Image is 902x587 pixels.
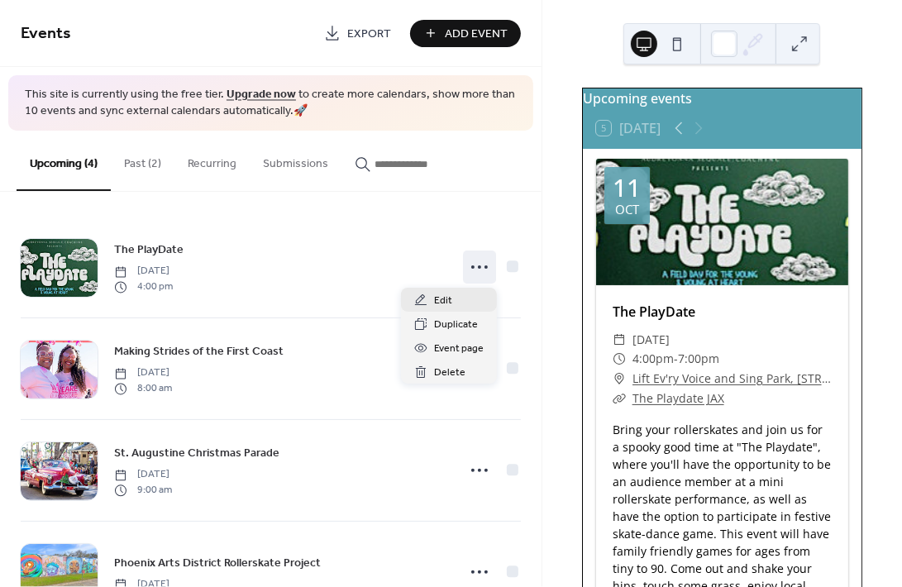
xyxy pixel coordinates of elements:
span: Delete [434,365,465,382]
a: Phoenix Arts District Rollerskate Project [114,554,321,573]
button: Submissions [250,131,341,189]
span: Add Event [446,26,508,43]
span: Events [21,18,71,50]
button: Past (2) [111,131,174,189]
a: St. Augustine Christmas Parade [114,444,279,463]
a: The Playdate JAX [632,390,724,406]
div: Oct [615,203,639,216]
div: ​ [613,330,626,350]
span: [DATE] [114,265,173,279]
button: Upcoming (4) [17,131,111,191]
div: ​ [613,389,626,408]
span: - [674,349,678,369]
button: Recurring [174,131,250,189]
span: 8:00 am [114,381,172,396]
span: [DATE] [632,330,670,350]
span: Export [347,26,391,43]
span: 4:00pm [632,349,674,369]
span: 9:00 am [114,483,172,498]
button: Add Event [410,20,521,47]
span: 4:00 pm [114,279,173,294]
span: [DATE] [114,468,172,483]
div: ​ [613,349,626,369]
span: Duplicate [434,317,478,334]
span: St. Augustine Christmas Parade [114,446,279,463]
span: [DATE] [114,366,172,381]
a: The PlayDate [114,241,184,260]
span: Making Strides of the First Coast [114,344,284,361]
span: 7:00pm [678,349,719,369]
a: The PlayDate [613,303,695,321]
span: Phoenix Arts District Rollerskate Project [114,555,321,572]
span: This site is currently using the free tier. to create more calendars, show more than 10 events an... [25,88,517,120]
a: Upgrade now [227,84,296,107]
div: ​ [613,369,626,389]
div: Upcoming events [583,88,861,108]
div: 11 [613,175,641,200]
a: Making Strides of the First Coast [114,342,284,361]
a: Export [312,20,403,47]
span: Edit [434,293,452,310]
a: Lift Ev'ry Voice and Sing Park, [STREET_ADDRESS][PERSON_NAME] [632,369,832,389]
span: The PlayDate [114,242,184,260]
span: Event page [434,341,484,358]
